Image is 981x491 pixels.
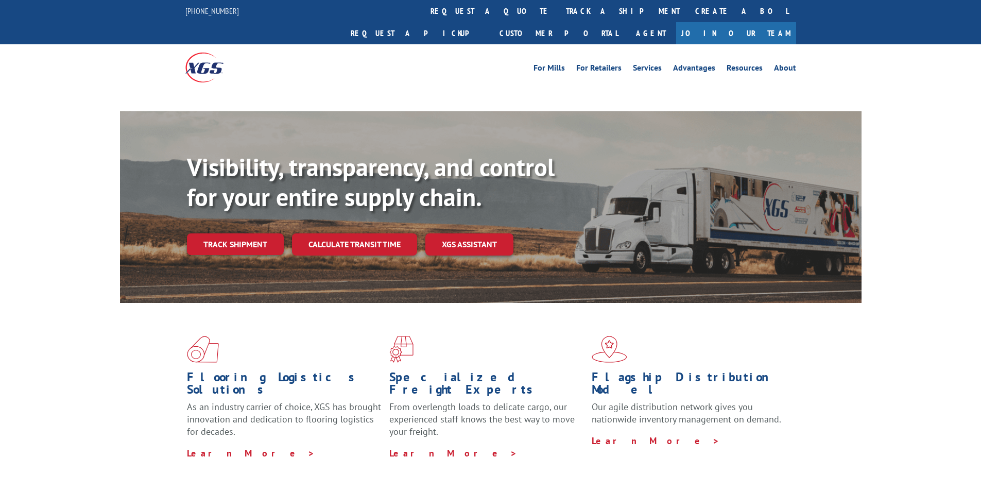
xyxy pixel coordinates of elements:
h1: Specialized Freight Experts [389,371,584,401]
a: Learn More > [389,447,518,459]
img: xgs-icon-focused-on-flooring-red [389,336,414,363]
a: Resources [727,64,763,75]
b: Visibility, transparency, and control for your entire supply chain. [187,151,555,213]
span: Our agile distribution network gives you nationwide inventory management on demand. [592,401,781,425]
h1: Flagship Distribution Model [592,371,786,401]
h1: Flooring Logistics Solutions [187,371,382,401]
a: Services [633,64,662,75]
a: About [774,64,796,75]
a: Learn More > [592,435,720,447]
span: As an industry carrier of choice, XGS has brought innovation and dedication to flooring logistics... [187,401,381,437]
a: Agent [626,22,676,44]
a: Customer Portal [492,22,626,44]
p: From overlength loads to delicate cargo, our experienced staff knows the best way to move your fr... [389,401,584,447]
a: Advantages [673,64,715,75]
a: XGS ASSISTANT [425,233,513,256]
img: xgs-icon-total-supply-chain-intelligence-red [187,336,219,363]
a: Calculate transit time [292,233,417,256]
a: Request a pickup [343,22,492,44]
img: xgs-icon-flagship-distribution-model-red [592,336,627,363]
a: Learn More > [187,447,315,459]
a: Track shipment [187,233,284,255]
a: For Mills [533,64,565,75]
a: For Retailers [576,64,622,75]
a: [PHONE_NUMBER] [185,6,239,16]
a: Join Our Team [676,22,796,44]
